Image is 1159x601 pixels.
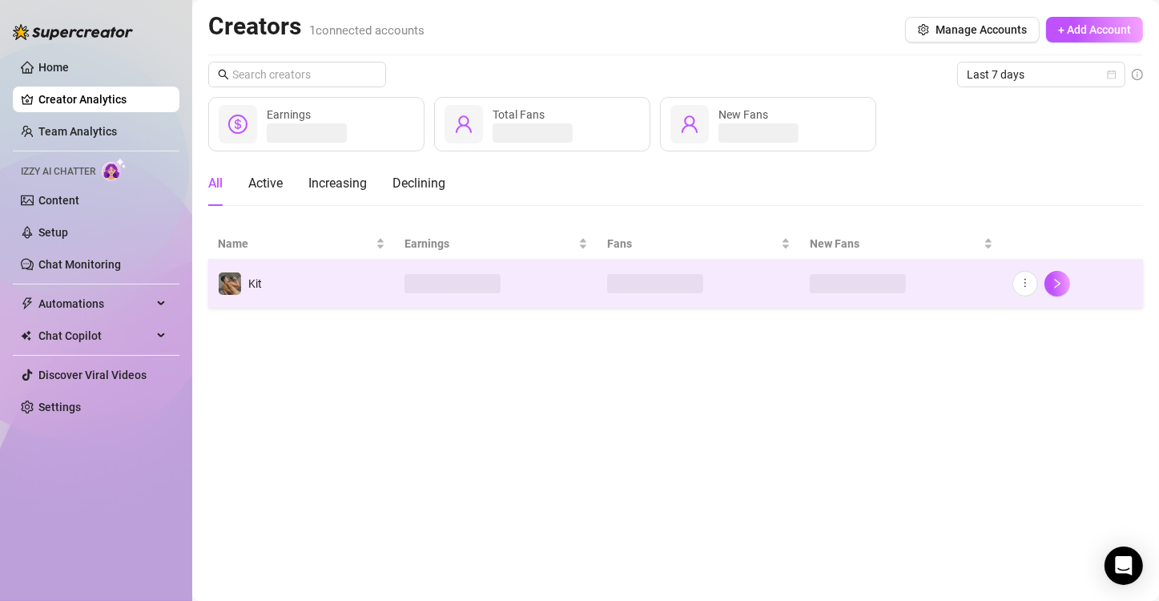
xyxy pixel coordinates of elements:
[918,24,929,35] span: setting
[905,17,1040,42] button: Manage Accounts
[21,330,31,341] img: Chat Copilot
[38,258,121,271] a: Chat Monitoring
[598,228,800,260] th: Fans
[308,174,367,193] div: Increasing
[395,228,598,260] th: Earnings
[404,235,575,252] span: Earnings
[208,228,395,260] th: Name
[218,69,229,80] span: search
[1058,23,1131,36] span: + Add Account
[38,226,68,239] a: Setup
[208,174,223,193] div: All
[1132,69,1143,80] span: info-circle
[1052,278,1063,289] span: right
[21,297,34,310] span: thunderbolt
[1105,547,1143,585] div: Open Intercom Messenger
[38,369,147,381] a: Discover Viral Videos
[38,194,79,207] a: Content
[936,23,1027,36] span: Manage Accounts
[248,277,262,290] span: Kit
[718,108,768,121] span: New Fans
[38,61,69,74] a: Home
[1020,277,1031,288] span: more
[38,401,81,413] a: Settings
[309,23,425,38] span: 1 connected accounts
[38,87,167,112] a: Creator Analytics
[228,115,247,134] span: dollar-circle
[267,108,311,121] span: Earnings
[493,108,545,121] span: Total Fans
[38,291,152,317] span: Automations
[38,323,152,349] span: Chat Copilot
[454,115,473,134] span: user
[102,158,127,181] img: AI Chatter
[607,235,778,252] span: Fans
[967,63,1116,87] span: Last 7 days
[392,174,445,193] div: Declining
[208,11,425,42] h2: Creators
[38,125,117,138] a: Team Analytics
[13,24,133,40] img: logo-BBDzfeDw.svg
[1046,17,1143,42] button: + Add Account
[21,164,95,179] span: Izzy AI Chatter
[1107,70,1117,79] span: calendar
[800,228,1003,260] th: New Fans
[232,66,364,83] input: Search creators
[810,235,980,252] span: New Fans
[219,272,241,295] img: Kit
[218,235,372,252] span: Name
[248,174,283,193] div: Active
[1044,271,1070,296] button: right
[680,115,699,134] span: user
